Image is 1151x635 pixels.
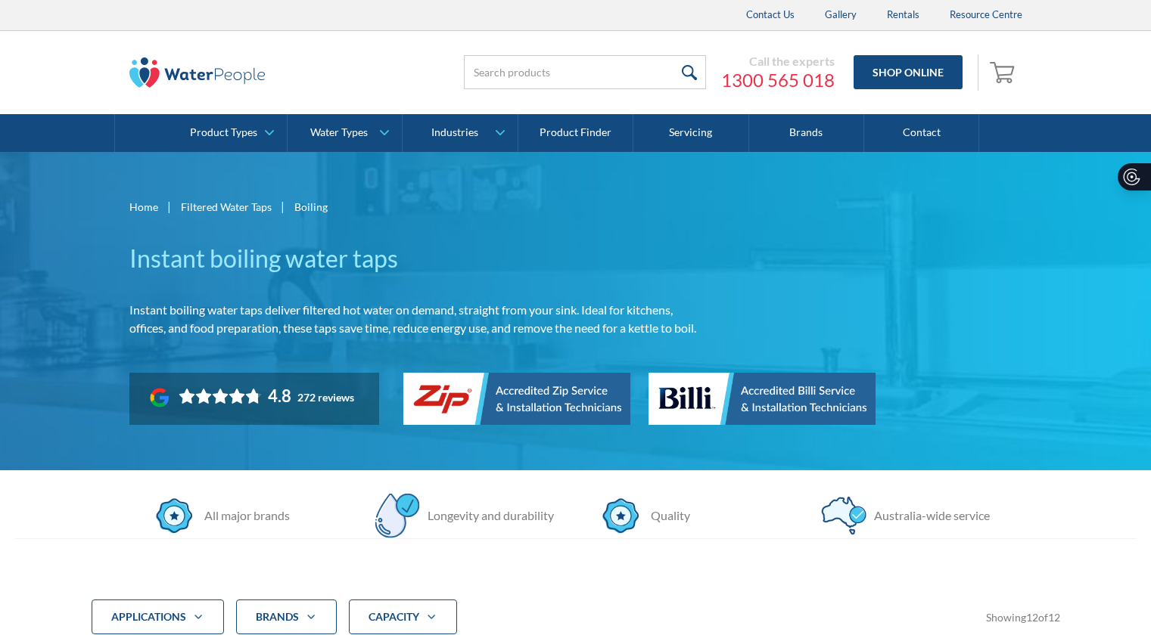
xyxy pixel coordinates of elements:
[866,506,990,525] div: Australia-wide service
[990,60,1019,84] img: shopping cart
[129,301,711,337] p: Instant boiling water taps deliver filtered hot water on demand, straight from your sink. Ideal f...
[349,599,457,634] div: CAPACITY
[190,126,257,139] div: Product Types
[403,114,517,152] a: Industries
[129,57,266,88] img: The Water People
[279,197,287,215] div: |
[464,55,706,89] input: Search products
[986,609,1060,625] div: Showing of
[749,114,864,152] a: Brands
[268,386,291,407] div: 4.8
[256,609,299,624] div: Brands
[721,69,835,91] a: 1300 565 018
[166,197,173,215] div: |
[297,392,354,404] div: 272 reviews
[420,506,554,525] div: Longevity and durability
[179,386,291,407] div: Rating: 4.8 out of 5
[129,199,158,215] a: Home
[864,114,979,152] a: Contact
[310,126,368,139] div: Water Types
[197,506,290,525] div: All major brands
[643,506,690,525] div: Quality
[633,114,748,152] a: Servicing
[518,114,633,152] a: Product Finder
[1048,611,1060,624] span: 12
[173,114,287,152] a: Product Types
[369,610,419,623] strong: CAPACITY
[288,114,402,152] a: Water Types
[129,240,711,277] h1: Instant boiling water taps
[854,55,963,89] a: Shop Online
[431,126,478,139] div: Industries
[92,599,224,634] div: applications
[721,54,835,69] div: Call the experts
[986,54,1022,91] a: Open empty cart
[111,609,186,624] div: applications
[181,199,272,215] a: Filtered Water Taps
[1026,611,1038,624] span: 12
[236,599,337,634] div: Brands
[294,199,328,215] div: Boiling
